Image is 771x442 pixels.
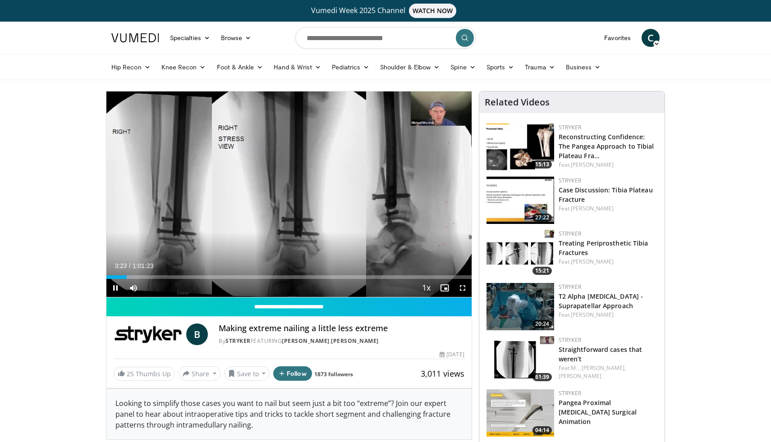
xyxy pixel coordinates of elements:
img: Stryker [114,324,183,345]
button: Enable picture-in-picture mode [436,279,454,297]
button: Mute [124,279,142,297]
div: By FEATURING , [219,337,464,345]
a: Straightforward cases that weren’t [559,345,642,363]
a: Stryker [559,336,581,344]
img: 1aa7ce03-a29e-4220-923d-1b96650c6b94.150x105_q85_crop-smart_upscale.jpg [486,230,554,277]
a: Stryker [225,337,251,345]
span: 3,011 views [421,368,464,379]
img: 6dac92b0-8760-435a-acb9-7eaa8ee21333.150x105_q85_crop-smart_upscale.jpg [486,283,554,330]
button: Playback Rate [418,279,436,297]
a: [PERSON_NAME], [582,364,626,372]
a: Pangea Proximal [MEDICAL_DATA] Surgical Animation [559,398,637,426]
button: Fullscreen [454,279,472,297]
a: Pediatrics [326,58,375,76]
a: [PERSON_NAME] [559,372,601,380]
a: 15:13 [486,123,554,171]
span: 25 [127,369,134,378]
button: Save to [224,366,270,381]
a: 20:24 [486,283,554,330]
a: [PERSON_NAME] [571,258,614,265]
button: Share [179,366,220,381]
div: Feat. [559,311,657,319]
a: Hip Recon [106,58,156,76]
a: Stryker [559,389,581,397]
a: 04:14 [486,389,554,437]
span: 27:22 [532,214,552,222]
a: 1873 followers [314,370,353,378]
a: Hand & Wrist [268,58,326,76]
a: [PERSON_NAME] [571,205,614,212]
video-js: Video Player [106,91,472,297]
div: Feat. [559,161,657,169]
img: 8346424c-b580-498f-84ff-3a9477fad905.150x105_q85_crop-smart_upscale.jpg [486,389,554,437]
a: Trauma [519,58,560,76]
a: T2 Alpha [MEDICAL_DATA] - Suprapatellar Approach [559,292,643,310]
a: Foot & Ankle [211,58,269,76]
a: Knee Recon [156,58,211,76]
div: Feat. [559,258,657,266]
img: adeeea91-82ef-47f4-b808-fa27a199ba70.150x105_q85_crop-smart_upscale.jpg [486,336,554,383]
span: WATCH NOW [409,4,457,18]
a: 27:22 [486,177,554,224]
h4: Making extreme nailing a little less extreme [219,324,464,333]
span: 15:13 [532,160,552,169]
a: Business [560,58,606,76]
span: 04:14 [532,426,552,434]
a: Browse [216,29,257,47]
a: B [186,324,208,345]
div: Feat. [559,205,657,213]
div: [DATE] [440,351,464,359]
a: Spine [445,58,481,76]
a: Reconstructing Confidence: The Pangea Approach to Tibial Plateau Fra… [559,132,654,160]
a: Case Discussion: Tibia Plateau Fracture [559,186,653,204]
a: Favorites [599,29,636,47]
button: Pause [106,279,124,297]
a: Treating Periprosthetic Tibia Fractures [559,239,648,257]
input: Search topics, interventions [295,27,476,49]
span: 1:01:23 [133,262,154,269]
a: Stryker [559,283,581,291]
a: Stryker [559,230,581,237]
a: Stryker [559,177,581,184]
button: Follow [273,366,312,381]
img: 8470a241-c86e-4ed9-872b-34b130b63566.150x105_q85_crop-smart_upscale.jpg [486,123,554,171]
a: C [642,29,660,47]
a: 61:39 [486,336,554,383]
span: 3:23 [115,262,127,269]
span: / [129,262,131,269]
a: [PERSON_NAME] [571,311,614,319]
img: a1416b5e-9174-42b5-ac56-941f39552834.150x105_q85_crop-smart_upscale.jpg [486,177,554,224]
a: 25 Thumbs Up [114,367,175,381]
a: Sports [481,58,520,76]
a: [PERSON_NAME] [282,337,330,345]
span: 15:21 [532,267,552,275]
a: 15:21 [486,230,554,277]
a: Vumedi Week 2025 ChannelWATCH NOW [113,4,658,18]
div: Feat. [559,364,657,380]
img: VuMedi Logo [111,33,159,42]
a: [PERSON_NAME] [331,337,379,345]
a: Specialties [165,29,216,47]
span: 61:39 [532,373,552,381]
h4: Related Videos [485,97,550,108]
a: M. , [571,364,580,372]
a: [PERSON_NAME] [571,161,614,169]
span: 20:24 [532,320,552,328]
div: Looking to simplify those cases you want to nail but seem just a bit too “extreme”? Join our expe... [106,389,472,439]
div: Progress Bar [106,275,472,279]
a: Shoulder & Elbow [375,58,445,76]
a: Stryker [559,123,581,131]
